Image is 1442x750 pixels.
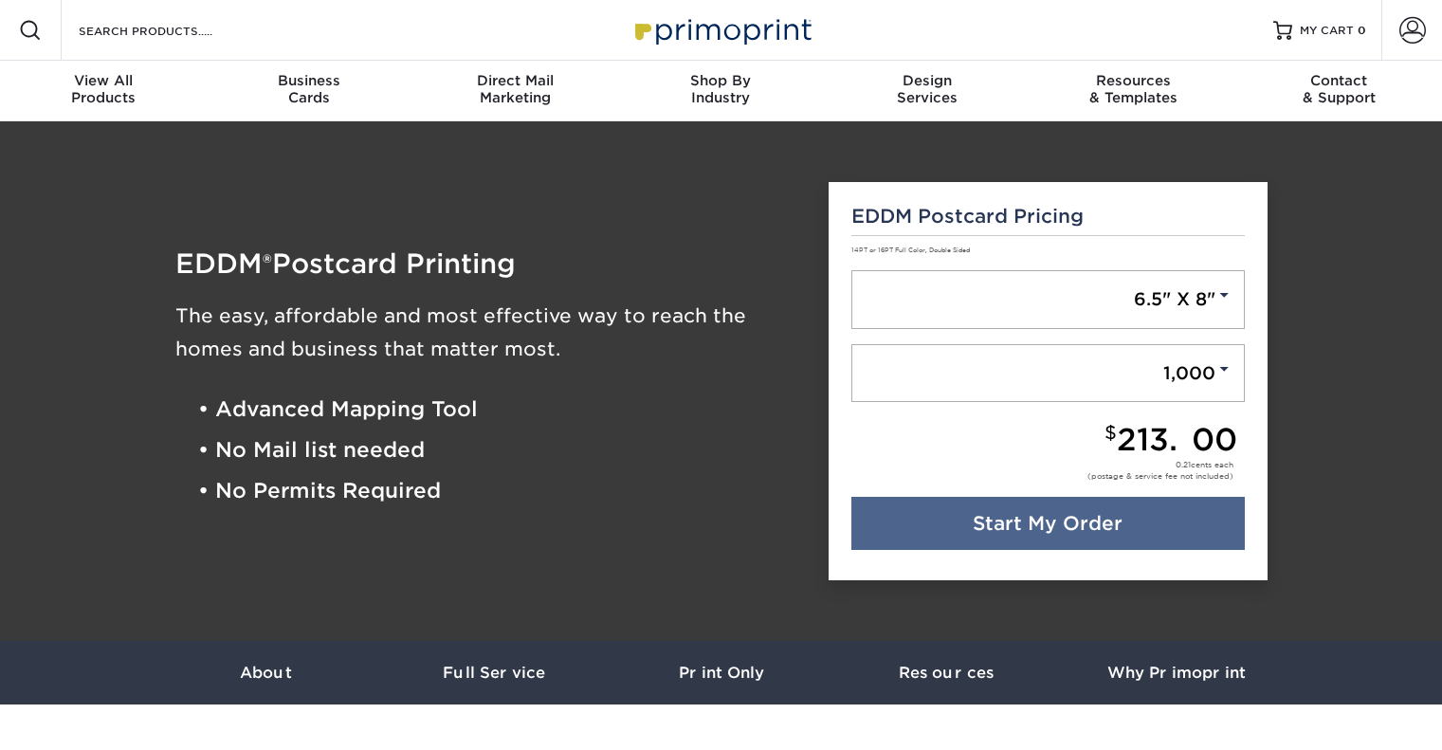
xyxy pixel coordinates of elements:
img: Primoprint [627,9,816,50]
a: 6.5" X 8" [851,270,1245,329]
div: Cards [206,72,411,106]
span: Contact [1236,72,1442,89]
small: 14PT or 16PT Full Color, Double Sided [851,247,970,254]
span: 213.00 [1117,421,1237,458]
span: Business [206,72,411,89]
span: MY CART [1300,23,1354,39]
div: Industry [618,72,824,106]
h1: EDDM Postcard Printing [175,250,801,277]
li: • No Mail list needed [198,430,801,470]
h3: About [153,664,380,682]
input: SEARCH PRODUCTS..... [77,19,262,42]
h3: Resources [835,664,1063,682]
a: About [153,641,380,704]
span: Shop By [618,72,824,89]
div: & Support [1236,72,1442,106]
li: • No Permits Required [198,471,801,512]
span: ® [263,249,272,277]
h5: EDDM Postcard Pricing [851,205,1245,228]
a: Resources [835,641,1063,704]
small: $ [1104,422,1117,444]
a: DesignServices [824,61,1030,121]
span: Direct Mail [412,72,618,89]
li: • Advanced Mapping Tool [198,389,801,430]
div: cents each (postage & service fee not included) [1087,459,1233,482]
a: Shop ByIndustry [618,61,824,121]
span: 0.21 [1176,460,1191,469]
span: Resources [1030,72,1235,89]
span: Design [824,72,1030,89]
h3: Why Primoprint [1063,664,1290,682]
a: Print Only [608,641,835,704]
a: BusinessCards [206,61,411,121]
div: Marketing [412,72,618,106]
span: 0 [1358,24,1366,37]
a: Resources& Templates [1030,61,1235,121]
a: 1,000 [851,344,1245,403]
a: Why Primoprint [1063,641,1290,704]
div: Services [824,72,1030,106]
a: Direct MailMarketing [412,61,618,121]
a: Start My Order [851,497,1245,550]
h3: Full Service [380,664,608,682]
a: Contact& Support [1236,61,1442,121]
h3: Print Only [608,664,835,682]
a: Full Service [380,641,608,704]
h3: The easy, affordable and most effective way to reach the homes and business that matter most. [175,300,801,366]
div: & Templates [1030,72,1235,106]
